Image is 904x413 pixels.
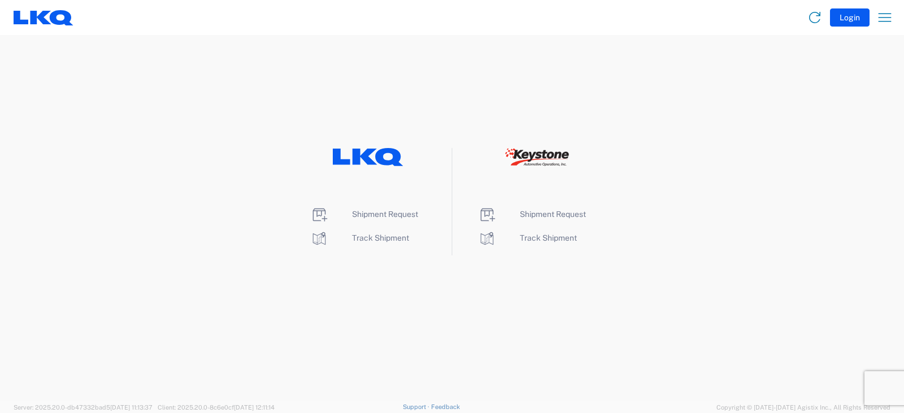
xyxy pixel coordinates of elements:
[110,404,153,411] span: [DATE] 11:13:37
[520,233,577,242] span: Track Shipment
[158,404,275,411] span: Client: 2025.20.0-8c6e0cf
[478,210,586,219] a: Shipment Request
[520,210,586,219] span: Shipment Request
[716,402,890,412] span: Copyright © [DATE]-[DATE] Agistix Inc., All Rights Reserved
[830,8,870,27] button: Login
[352,233,409,242] span: Track Shipment
[352,210,418,219] span: Shipment Request
[234,404,275,411] span: [DATE] 12:11:14
[310,210,418,219] a: Shipment Request
[431,403,460,410] a: Feedback
[310,233,409,242] a: Track Shipment
[14,404,153,411] span: Server: 2025.20.0-db47332bad5
[403,403,431,410] a: Support
[478,233,577,242] a: Track Shipment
